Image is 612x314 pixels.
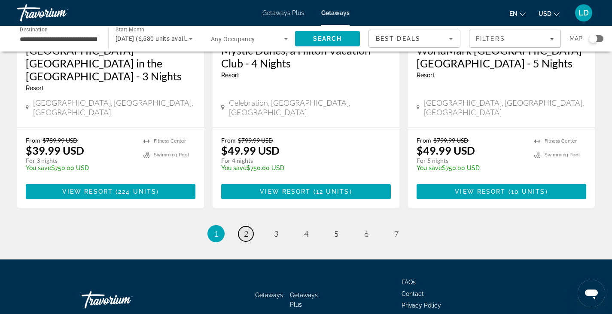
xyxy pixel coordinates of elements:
button: View Resort(12 units) [221,184,391,199]
span: From [221,137,236,144]
span: You save [221,165,247,171]
p: For 4 nights [221,157,382,165]
span: ( ) [113,188,159,195]
span: From [26,137,40,144]
nav: Pagination [17,225,595,242]
input: Select destination [20,34,97,44]
span: $799.99 USD [433,137,469,144]
p: For 5 nights [417,157,526,165]
span: Filters [476,35,505,42]
span: 2 [244,229,248,238]
p: $49.99 USD [417,144,475,157]
span: [DATE] (6,580 units available) [116,35,199,42]
span: ( ) [505,188,548,195]
button: View Resort(224 units) [26,184,195,199]
span: ( ) [311,188,352,195]
button: Change language [509,7,526,20]
p: $49.99 USD [221,144,280,157]
p: For 3 nights [26,157,135,165]
a: Getaways [255,292,283,299]
span: 7 [394,229,399,238]
span: Any Occupancy [211,36,255,43]
span: LD [579,9,589,17]
span: 10 units [511,188,545,195]
a: Getaways Plus [290,292,318,308]
span: You save [26,165,51,171]
a: Getaways [321,9,350,16]
span: Map [569,33,582,45]
a: WorldMark [GEOGRAPHIC_DATA] [GEOGRAPHIC_DATA] - 5 Nights [417,44,586,70]
span: View Resort [62,188,113,195]
button: Filters [469,30,561,48]
span: 5 [334,229,338,238]
span: $789.99 USD [43,137,78,144]
button: User Menu [572,4,595,22]
span: Search [313,35,342,42]
span: 1 [214,229,218,238]
span: en [509,10,518,17]
span: Start Month [116,27,144,33]
span: Swimming Pool [545,152,580,158]
span: $799.99 USD [238,137,273,144]
a: Mystic Dunes, a Hilton Vacation Club - 4 Nights [221,44,391,70]
span: [GEOGRAPHIC_DATA], [GEOGRAPHIC_DATA], [GEOGRAPHIC_DATA] [33,98,195,117]
p: $750.00 USD [221,165,382,171]
span: Resort [221,72,239,79]
span: [GEOGRAPHIC_DATA], [GEOGRAPHIC_DATA], [GEOGRAPHIC_DATA] [424,98,586,117]
span: Destination [20,26,48,32]
span: 224 units [118,188,156,195]
a: [GEOGRAPHIC_DATA] [GEOGRAPHIC_DATA] in the [GEOGRAPHIC_DATA] - 3 Nights [26,44,195,82]
span: 4 [304,229,308,238]
p: $750.00 USD [26,165,135,171]
span: 3 [274,229,278,238]
span: 12 units [316,188,350,195]
span: You save [417,165,442,171]
a: Travorium [17,2,103,24]
span: View Resort [260,188,311,195]
a: Go Home [82,287,167,313]
a: Contact [402,290,424,297]
span: Swimming Pool [154,152,189,158]
button: Change currency [539,7,560,20]
span: USD [539,10,551,17]
span: Resort [26,85,44,91]
a: FAQs [402,279,416,286]
button: Search [295,31,360,46]
p: $39.99 USD [26,144,84,157]
button: View Resort(10 units) [417,184,586,199]
span: From [417,137,431,144]
a: Privacy Policy [402,302,441,309]
span: Best Deals [376,35,420,42]
mat-select: Sort by [376,34,453,44]
span: Resort [417,72,435,79]
span: 6 [364,229,368,238]
span: Celebration, [GEOGRAPHIC_DATA], [GEOGRAPHIC_DATA] [229,98,391,117]
span: Fitness Center [154,138,186,144]
span: Fitness Center [545,138,577,144]
a: Getaways Plus [262,9,304,16]
span: View Resort [455,188,505,195]
iframe: Button to launch messaging window [578,280,605,307]
p: $750.00 USD [417,165,526,171]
